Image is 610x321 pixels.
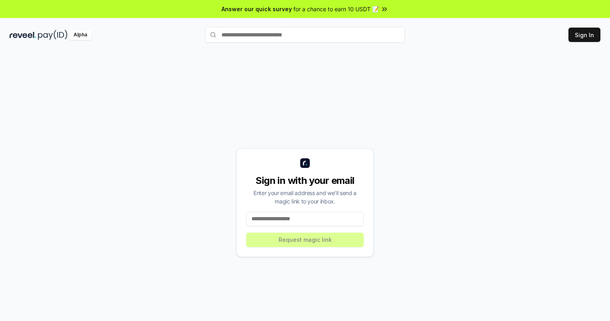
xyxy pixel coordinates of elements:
div: Sign in with your email [246,174,364,187]
span: Answer our quick survey [221,5,292,13]
div: Enter your email address and we’ll send a magic link to your inbox. [246,189,364,205]
img: logo_small [300,158,310,168]
span: for a chance to earn 10 USDT 📝 [293,5,379,13]
button: Sign In [568,28,600,42]
img: pay_id [38,30,68,40]
div: Alpha [69,30,92,40]
img: reveel_dark [10,30,36,40]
